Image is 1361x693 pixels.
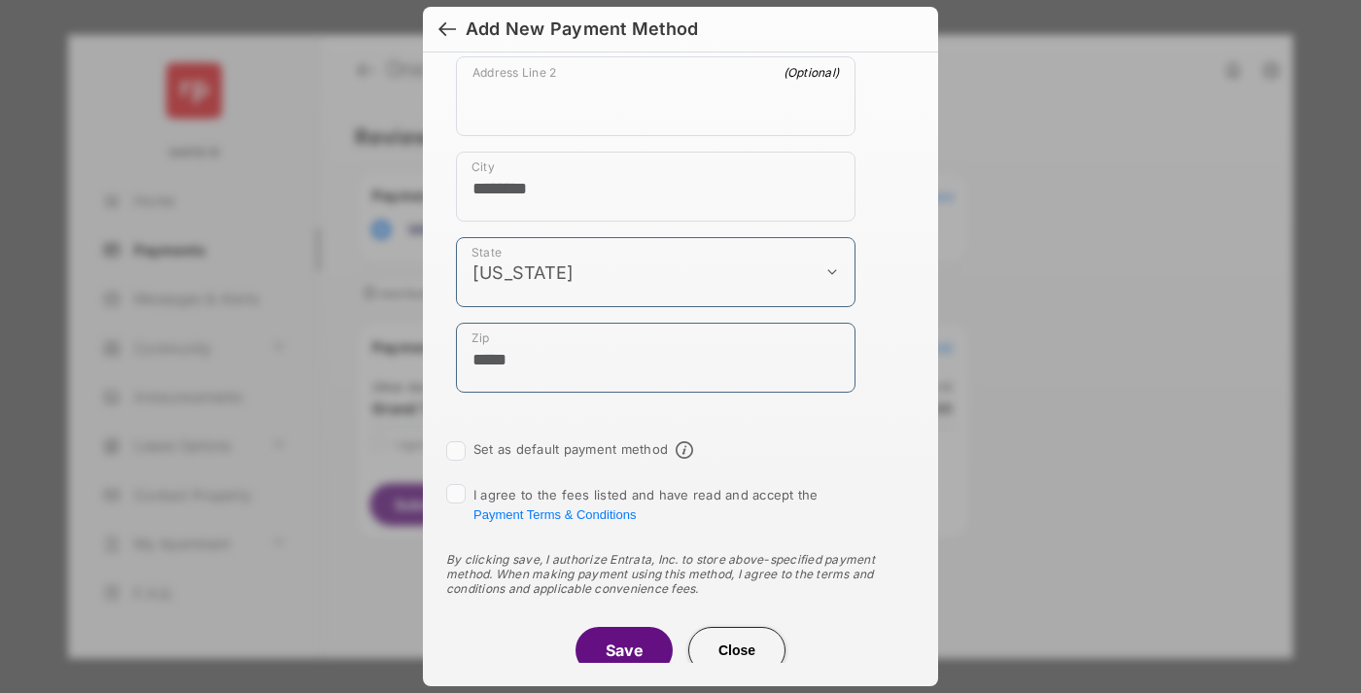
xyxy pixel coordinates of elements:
[456,56,855,136] div: payment_method_screening[postal_addresses][addressLine2]
[688,627,785,674] button: Close
[576,627,673,674] button: Save
[456,237,855,307] div: payment_method_screening[postal_addresses][administrativeArea]
[473,507,636,522] button: I agree to the fees listed and have read and accept the
[456,152,855,222] div: payment_method_screening[postal_addresses][locality]
[473,487,819,522] span: I agree to the fees listed and have read and accept the
[446,552,915,596] div: By clicking save, I authorize Entrata, Inc. to store above-specified payment method. When making ...
[473,441,668,457] label: Set as default payment method
[466,18,698,40] div: Add New Payment Method
[676,441,693,459] span: Default payment method info
[456,323,855,393] div: payment_method_screening[postal_addresses][postalCode]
